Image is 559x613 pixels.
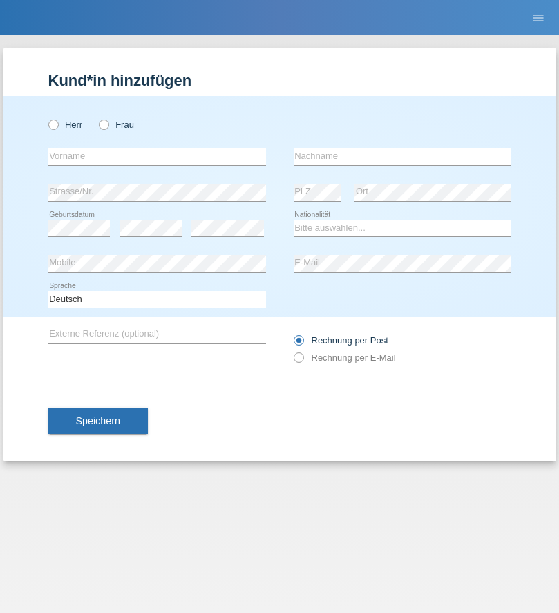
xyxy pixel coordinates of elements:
[294,352,396,363] label: Rechnung per E-Mail
[48,72,511,89] h1: Kund*in hinzufügen
[99,120,108,129] input: Frau
[48,120,57,129] input: Herr
[48,408,148,434] button: Speichern
[294,335,303,352] input: Rechnung per Post
[294,352,303,370] input: Rechnung per E-Mail
[48,120,83,130] label: Herr
[524,13,552,21] a: menu
[76,415,120,426] span: Speichern
[294,335,388,346] label: Rechnung per Post
[531,11,545,25] i: menu
[99,120,134,130] label: Frau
